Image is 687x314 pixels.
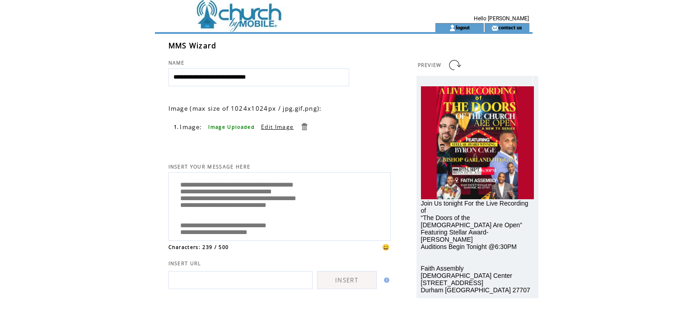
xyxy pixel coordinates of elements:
[208,124,255,130] span: Image Uploaded
[449,24,456,32] img: account_icon.gif
[261,123,294,131] a: Edit Image
[168,260,201,267] span: INSERT URL
[474,15,529,22] span: Hello [PERSON_NAME]
[382,243,390,251] span: 😀
[180,123,202,131] span: Image:
[317,271,377,289] a: INSERT
[168,104,322,112] span: Image (max size of 1024x1024px / jpg,gif,png):
[421,200,530,294] span: Join Us tonight For the Live Recording of “The Doors of the [DEMOGRAPHIC_DATA] Are Open” Featurin...
[174,124,179,130] span: 1.
[300,122,308,131] a: Delete this item
[168,244,229,250] span: Characters: 239 / 500
[381,277,389,283] img: help.gif
[168,60,185,66] span: NAME
[418,62,442,68] span: PREVIEW
[168,164,251,170] span: INSERT YOUR MESSAGE HERE
[456,24,470,30] a: logout
[491,24,498,32] img: contact_us_icon.gif
[498,24,522,30] a: contact us
[168,41,217,51] span: MMS Wizard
